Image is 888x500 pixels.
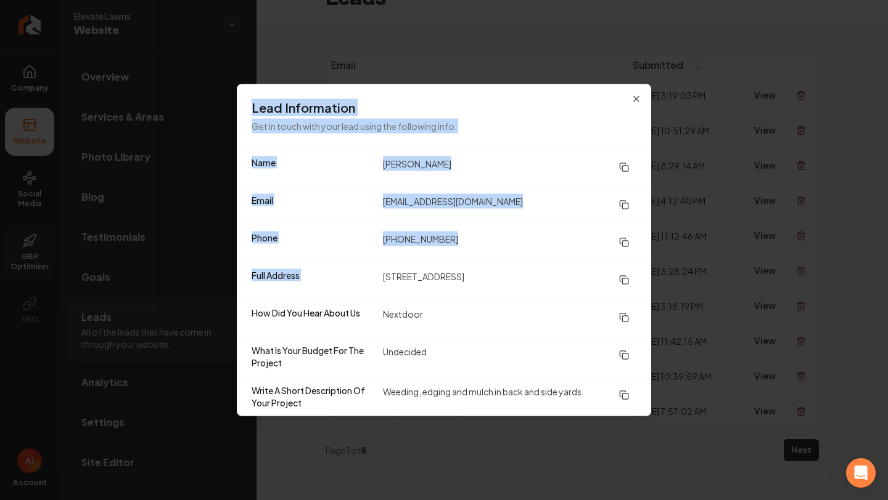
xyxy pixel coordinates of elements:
dd: Weeding, edging and mulch in back and side yards. [383,384,636,409]
dd: [PERSON_NAME] [383,156,636,179]
dt: Email [252,194,373,216]
h3: Lead Information [252,99,636,116]
dd: [PHONE_NUMBER] [383,232,636,254]
dt: Phone [252,232,373,254]
dd: [STREET_ADDRESS] [383,269,636,291]
dd: [EMAIL_ADDRESS][DOMAIN_NAME] [383,194,636,216]
dd: Undecided [383,344,636,369]
dt: Name [252,156,373,179]
dd: Nextdoor [383,307,636,329]
dt: How Did You Hear About Us [252,307,373,329]
dt: What Is Your Budget For The Project [252,344,373,369]
dt: Full Address [252,269,373,291]
p: Get in touch with your lead using the following info. [252,119,636,134]
dt: Write A Short Description Of Your Project [252,384,373,409]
